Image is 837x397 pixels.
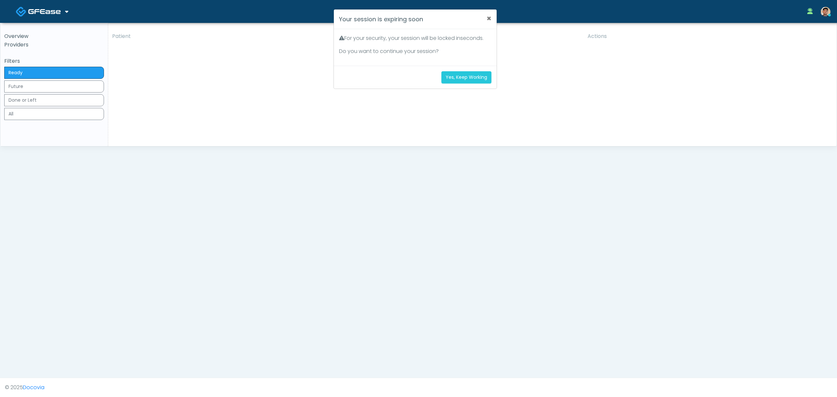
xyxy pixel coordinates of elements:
[339,34,491,42] p: For your security, your session will be locked in seconds.
[5,3,25,22] button: Open LiveChat chat widget
[339,15,423,24] h4: Your session is expiring soon
[481,9,497,28] button: ×
[441,71,491,83] button: Yes, Keep Working
[339,47,491,55] p: Do you want to continue your session?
